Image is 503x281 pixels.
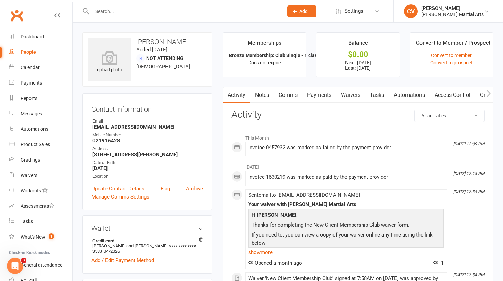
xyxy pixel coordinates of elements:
div: Mobile Number [92,132,203,138]
a: show more [248,247,444,257]
strong: [EMAIL_ADDRESS][DOMAIN_NAME] [92,124,203,130]
input: Search... [90,7,278,16]
span: xxxx xxxx xxxx 3583 [92,243,196,254]
div: [PERSON_NAME] [421,5,484,11]
i: [DATE] 12:34 PM [453,272,484,277]
strong: 021916428 [92,138,203,144]
a: Waivers [336,87,365,103]
p: Next: [DATE] Last: [DATE] [323,60,393,71]
h3: Activity [231,110,485,120]
li: [DATE] [231,160,485,171]
a: Product Sales [9,137,72,152]
a: Automations [9,122,72,137]
div: Automations [21,126,48,132]
div: Date of Birth [92,159,203,166]
strong: [DATE] [92,165,203,171]
div: Location [92,173,203,180]
i: [DATE] 12:34 PM [453,189,484,194]
span: Sent email to [EMAIL_ADDRESS][DOMAIN_NAME] [248,192,360,198]
p: If you need to, you can view a copy of your waiver online any time using the link below: [250,231,442,249]
span: [DEMOGRAPHIC_DATA] [136,64,190,70]
time: Added [DATE] [136,47,167,53]
a: People [9,44,72,60]
div: Tasks [21,219,33,224]
a: Gradings [9,152,72,168]
a: Activity [223,87,250,103]
a: Messages [9,106,72,122]
div: [PERSON_NAME] Martial Arts [421,11,484,17]
a: Update Contact Details [91,184,144,193]
a: Reports [9,91,72,106]
span: 04/2026 [104,248,120,254]
div: Gradings [21,157,40,163]
i: [DATE] 12:18 PM [453,171,484,176]
a: General attendance kiosk mode [9,257,72,273]
a: Workouts [9,183,72,199]
h3: Contact information [91,103,203,113]
div: What's New [21,234,45,240]
i: [DATE] 12:09 PM [453,142,484,146]
div: Your waiver with [PERSON_NAME] Martial Arts [248,202,444,207]
a: Flag [161,184,170,193]
div: CV [404,4,418,18]
a: Manage Comms Settings [91,193,149,201]
a: Clubworx [8,7,25,24]
strong: Credit card [92,238,200,243]
a: Convert to prospect [430,60,473,65]
span: Does not expire [248,60,281,65]
a: Tasks [9,214,72,229]
div: General attendance [21,262,62,268]
div: Invoice 0457932 was marked as failed by the payment provider [248,145,444,151]
strong: [PERSON_NAME] [257,212,296,218]
span: Settings [344,3,363,19]
span: 1 [49,233,54,239]
a: Tasks [365,87,389,103]
div: $0.00 [323,51,393,58]
a: Convert to member [431,53,472,58]
a: Assessments [9,199,72,214]
div: Email [92,118,203,125]
a: Notes [250,87,274,103]
a: Add / Edit Payment Method [91,256,154,265]
p: Thanks for completing the New Client Membership Club waiver form. [250,221,442,231]
a: Calendar [9,60,72,75]
div: Memberships [248,39,281,51]
div: Address [92,145,203,152]
span: 3 [21,258,26,263]
strong: [STREET_ADDRESS][PERSON_NAME] [92,152,203,158]
a: Payments [302,87,336,103]
div: Reports [21,95,37,101]
h3: [PERSON_NAME] [88,38,206,46]
a: Comms [274,87,302,103]
a: What's New1 [9,229,72,245]
div: Calendar [21,65,40,70]
iframe: Intercom live chat [7,258,23,274]
a: Payments [9,75,72,91]
div: Messages [21,111,42,116]
button: Add [287,5,316,17]
p: Hi , [250,211,442,221]
div: Balance [348,39,368,51]
div: upload photo [88,51,131,74]
span: Add [299,9,308,14]
div: Workouts [21,188,41,193]
div: Payments [21,80,42,86]
div: Convert to Member / Prospect [416,39,490,51]
div: People [21,49,36,55]
div: Product Sales [21,142,50,147]
a: Waivers [9,168,72,183]
li: This Month [231,131,485,142]
div: Dashboard [21,34,44,39]
span: 1 [433,260,444,266]
span: Not Attending [146,55,184,61]
span: Opened a month ago [248,260,302,266]
a: Access Control [430,87,475,103]
a: Automations [389,87,430,103]
a: Archive [186,184,203,193]
div: Assessments [21,203,54,209]
h3: Wallet [91,225,203,232]
div: Waivers [21,173,37,178]
div: Invoice 1630219 was marked as paid by the payment provider [248,174,444,180]
strong: Bronze Membership: Club Single - 1 class p... [229,53,327,58]
a: Dashboard [9,29,72,44]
